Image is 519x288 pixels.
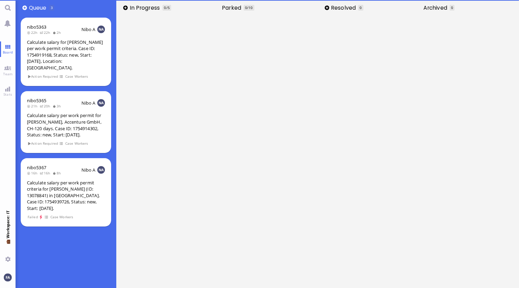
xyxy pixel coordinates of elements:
[166,5,170,10] span: /5
[40,104,52,108] span: 20h
[22,6,27,10] button: Add
[423,4,450,12] span: Archived
[451,5,453,10] span: 0
[222,4,243,12] span: Parked
[27,180,105,212] div: Calculate salary per work permit criteria for [PERSON_NAME] (ID: 13078841) in [GEOGRAPHIC_DATA]. ...
[27,141,58,146] span: Action Required
[27,97,46,104] a: nibo5365
[123,6,128,10] button: Add
[40,30,52,35] span: 22h
[97,166,105,174] img: NA
[52,104,63,108] span: 3h
[245,5,247,10] span: 0
[97,99,105,107] img: NA
[27,74,58,79] span: Action Required
[81,167,96,173] span: Nibo A
[1,50,14,55] span: Board
[65,74,88,79] span: Case Workers
[130,4,162,12] span: In progress
[27,164,46,171] a: nibo5367
[331,4,358,12] span: Resolved
[360,5,362,10] span: 0
[40,171,52,175] span: 16h
[247,5,253,10] span: /10
[97,26,105,33] img: NA
[51,5,53,10] span: 3
[52,30,63,35] span: 2h
[27,30,40,35] span: 22h
[81,100,96,106] span: Nibo A
[65,141,88,146] span: Case Workers
[1,71,14,76] span: Team
[27,104,40,108] span: 21h
[27,171,40,175] span: 16h
[27,112,105,138] div: Calculate salary per work permit for [PERSON_NAME], Accenture GmbH, CH-120 days. Case ID: 1754914...
[2,92,14,97] span: Stats
[27,24,46,30] a: nibo5363
[29,4,49,12] span: Queue
[5,238,10,254] span: 💼 Workspace: IT
[50,214,74,220] span: Case Workers
[81,26,96,32] span: Nibo A
[27,39,105,71] div: Calculate salary for [PERSON_NAME] per work permit criteria. Case ID: 1754919168, Status: new, St...
[4,273,11,281] img: You
[325,6,329,10] button: Add
[27,214,38,220] span: Failed
[52,171,63,175] span: 8h
[164,5,166,10] span: 0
